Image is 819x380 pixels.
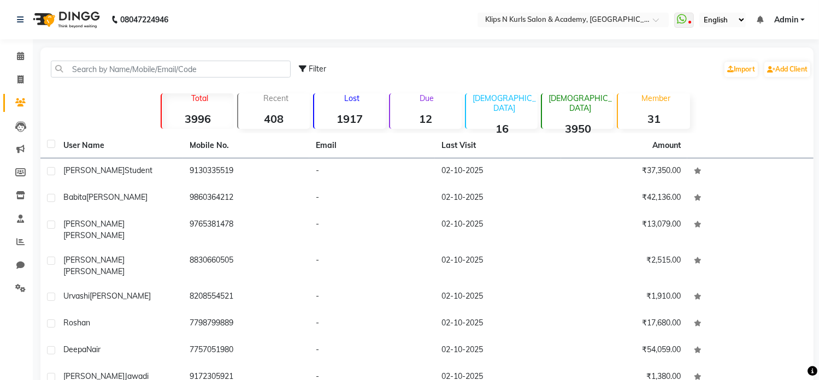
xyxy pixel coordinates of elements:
span: [PERSON_NAME] [63,165,125,175]
th: Mobile No. [183,133,309,158]
span: [PERSON_NAME] [63,219,125,229]
span: [PERSON_NAME] [86,192,148,202]
span: Deepa [63,345,86,354]
p: Member [622,93,690,103]
td: 8208554521 [183,284,309,311]
td: ₹42,136.00 [561,185,687,212]
a: Import [724,62,758,77]
th: Email [309,133,435,158]
td: 02-10-2025 [435,158,561,185]
p: [DEMOGRAPHIC_DATA] [546,93,614,113]
td: ₹2,515.00 [561,248,687,284]
span: Urvashi [63,291,90,301]
input: Search by Name/Mobile/Email/Code [51,61,291,78]
strong: 31 [618,112,690,126]
td: 9765381478 [183,212,309,248]
td: 02-10-2025 [435,311,561,337]
span: Roshan [63,318,90,328]
span: [PERSON_NAME] [90,291,151,301]
p: Total [166,93,233,103]
p: [DEMOGRAPHIC_DATA] [470,93,538,113]
td: 8830660505 [183,248,309,284]
strong: 1917 [314,112,386,126]
td: ₹13,079.00 [561,212,687,248]
td: 9130335519 [183,158,309,185]
strong: 3950 [542,122,614,135]
td: 7757051980 [183,337,309,364]
span: Nair [86,345,101,354]
span: Admin [774,14,798,26]
td: 02-10-2025 [435,337,561,364]
strong: 16 [466,122,538,135]
span: [PERSON_NAME] [63,230,125,240]
img: logo [28,4,103,35]
span: [PERSON_NAME] [63,255,125,265]
th: Amount [646,133,687,158]
td: 02-10-2025 [435,248,561,284]
td: - [309,212,435,248]
td: - [309,337,435,364]
p: Lost [319,93,386,103]
span: [PERSON_NAME] [63,266,125,276]
a: Add Client [764,62,810,77]
td: - [309,185,435,212]
td: - [309,158,435,185]
strong: 3996 [162,112,233,126]
th: User Name [57,133,183,158]
td: 9860364212 [183,185,309,212]
span: Filter [309,64,326,74]
td: ₹1,910.00 [561,284,687,311]
strong: 408 [238,112,310,126]
td: ₹17,680.00 [561,311,687,337]
td: - [309,284,435,311]
strong: 12 [390,112,462,126]
td: 02-10-2025 [435,212,561,248]
td: ₹37,350.00 [561,158,687,185]
p: Recent [243,93,310,103]
td: - [309,248,435,284]
span: Babita [63,192,86,202]
td: ₹54,059.00 [561,337,687,364]
td: 02-10-2025 [435,284,561,311]
b: 08047224946 [120,4,168,35]
p: Due [392,93,462,103]
td: - [309,311,435,337]
span: Student [125,165,152,175]
td: 7798799889 [183,311,309,337]
td: 02-10-2025 [435,185,561,212]
th: Last Visit [435,133,561,158]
